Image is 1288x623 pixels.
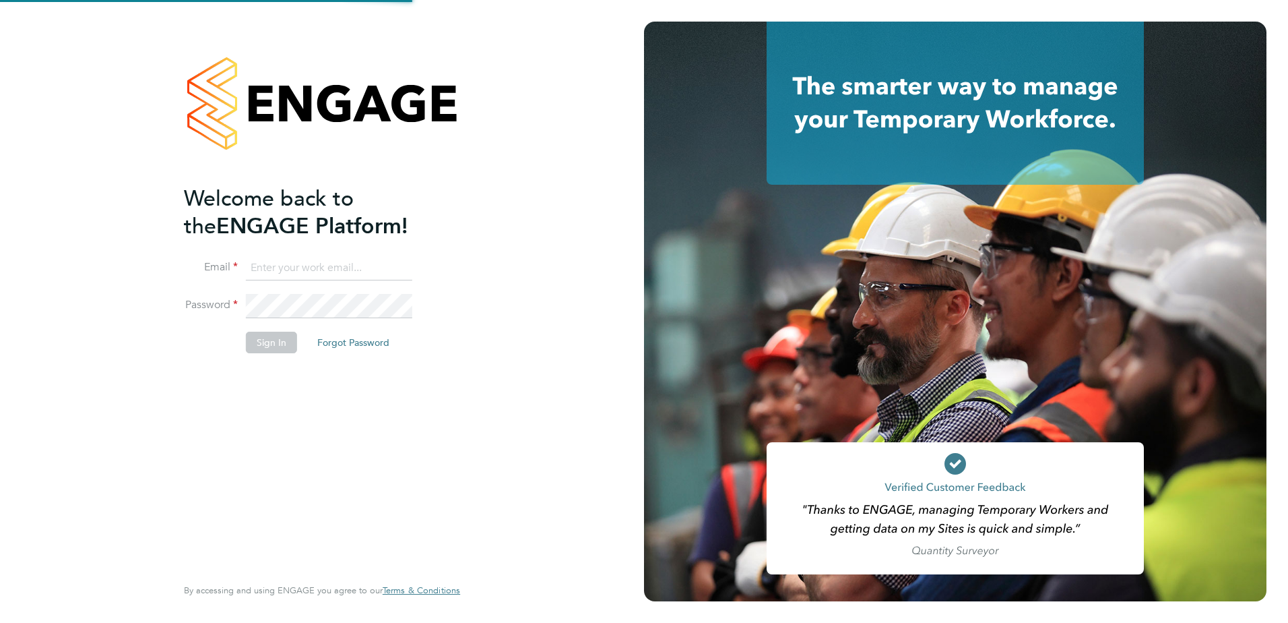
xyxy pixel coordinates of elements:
span: Terms & Conditions [383,585,460,596]
button: Sign In [246,332,297,353]
span: By accessing and using ENGAGE you agree to our [184,585,460,596]
h2: ENGAGE Platform! [184,185,447,240]
label: Password [184,298,238,312]
input: Enter your work email... [246,256,412,280]
label: Email [184,260,238,274]
span: Welcome back to the [184,185,354,239]
a: Terms & Conditions [383,585,460,596]
button: Forgot Password [307,332,400,353]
